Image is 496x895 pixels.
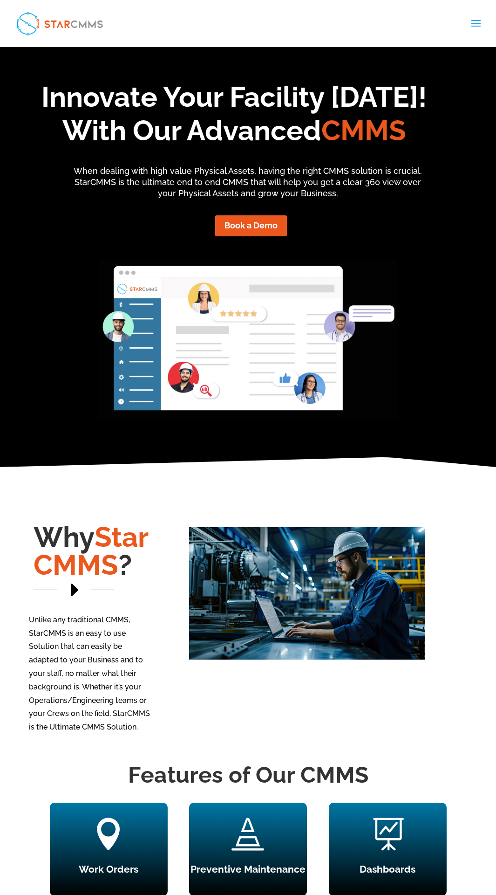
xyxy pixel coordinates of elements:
[215,215,287,236] a: Book a Demo
[34,523,168,584] h2: Why ?
[321,114,406,147] span: CMMS
[189,864,307,879] h4: Preventive Maintenance
[99,257,397,419] img: Aladdin-header2 (1)
[231,818,264,850] span: 
[34,521,149,581] span: StarCMMS
[72,165,424,199] p: When dealing with high value Physical Assets, having the right CMMS solution is crucial. StarCMMS...
[371,818,404,850] span: 
[50,864,168,879] h4: Work Orders
[61,578,86,602] span: E
[29,613,152,734] p: Unlike any traditional CMMS, StarCMMS is an easy to use Solution that can easily be adapted to yo...
[92,818,125,850] span: 
[50,759,447,795] h2: Features of Our CMMS
[329,864,447,879] h4: Dashboards
[13,8,107,39] img: StarCMMS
